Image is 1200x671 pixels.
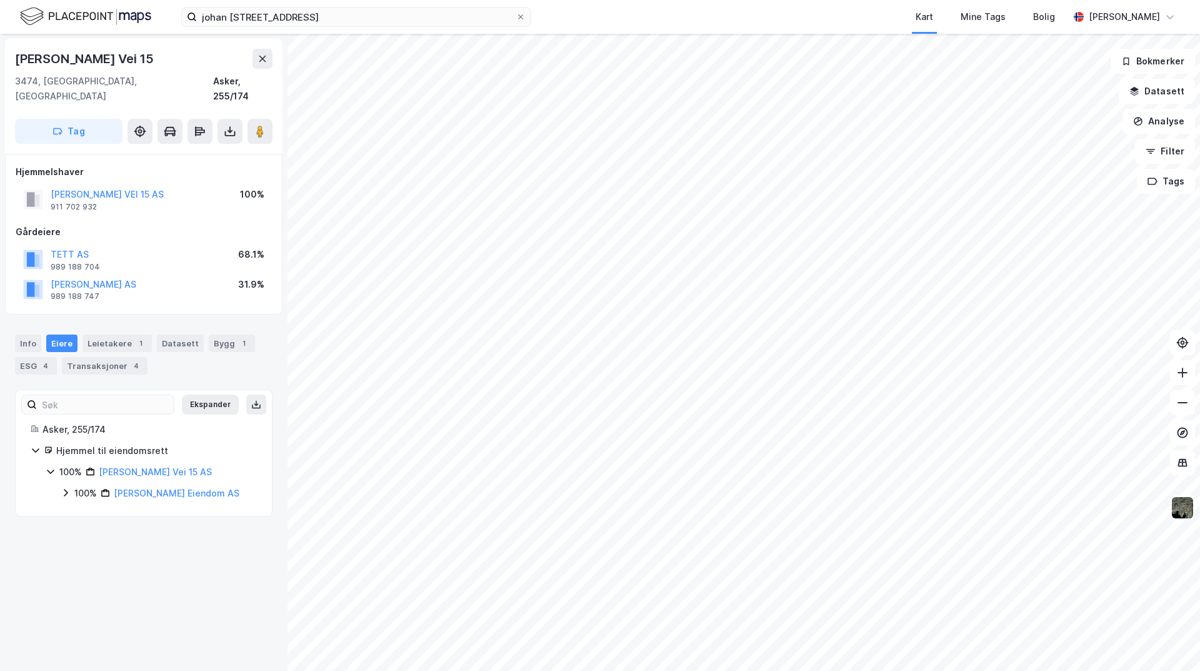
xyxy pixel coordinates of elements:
[1135,139,1195,164] button: Filter
[213,74,272,104] div: Asker, 255/174
[59,465,82,480] div: 100%
[99,467,212,477] a: [PERSON_NAME] Vei 15 AS
[238,277,264,292] div: 31.9%
[51,291,99,301] div: 989 188 747
[56,443,257,458] div: Hjemmel til eiendomsrett
[46,335,77,352] div: Eiere
[1119,79,1195,104] button: Datasett
[15,119,122,144] button: Tag
[42,422,257,437] div: Asker, 255/174
[20,6,151,28] img: logo.f888ab2527a4732fd821a326f86c7f29.svg
[114,488,239,498] a: [PERSON_NAME] Eiendom AS
[182,395,239,415] button: Ekspander
[1171,496,1194,520] img: 9k=
[134,337,147,350] div: 1
[1033,9,1055,24] div: Bolig
[916,9,933,24] div: Kart
[15,357,57,375] div: ESG
[37,395,174,414] input: Søk
[240,187,264,202] div: 100%
[15,335,41,352] div: Info
[1089,9,1160,24] div: [PERSON_NAME]
[39,360,52,372] div: 4
[16,225,272,240] div: Gårdeiere
[1122,109,1195,134] button: Analyse
[51,202,97,212] div: 911 702 932
[237,337,250,350] div: 1
[15,49,156,69] div: [PERSON_NAME] Vei 15
[1111,49,1195,74] button: Bokmerker
[62,357,147,375] div: Transaksjoner
[157,335,204,352] div: Datasett
[16,164,272,179] div: Hjemmelshaver
[238,247,264,262] div: 68.1%
[74,486,97,501] div: 100%
[1137,169,1195,194] button: Tags
[1137,611,1200,671] div: Kontrollprogram for chat
[51,262,100,272] div: 989 188 704
[209,335,255,352] div: Bygg
[961,9,1006,24] div: Mine Tags
[130,360,142,372] div: 4
[15,74,213,104] div: 3474, [GEOGRAPHIC_DATA], [GEOGRAPHIC_DATA]
[1137,611,1200,671] iframe: Chat Widget
[82,335,152,352] div: Leietakere
[197,8,516,26] input: Søk på adresse, matrikkel, gårdeiere, leietakere eller personer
